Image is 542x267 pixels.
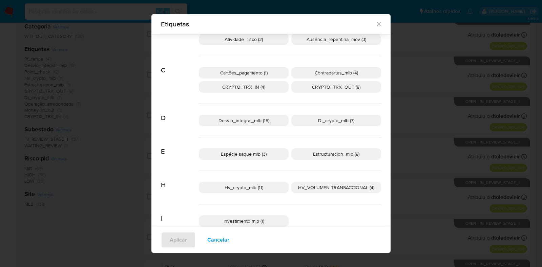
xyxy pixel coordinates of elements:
div: Di_crypto_mlb (7) [291,115,381,126]
div: Investimento mlb (1) [199,215,289,227]
div: Ausência_repentina_mov (3) [291,34,381,45]
span: Etiquetas [161,21,375,27]
div: Espécie saque mlb (3) [199,148,289,160]
span: CRYPTO_TRX_IN (4) [222,84,265,90]
div: CRYPTO_TRX_OUT (8) [291,81,381,93]
div: Hv_crypto_mlb (11) [199,182,289,193]
span: Atividade_risco (2) [225,36,263,43]
span: Espécie saque mlb (3) [221,151,267,157]
span: D [161,104,199,122]
span: CRYPTO_TRX_OUT (8) [312,84,360,90]
span: Di_crypto_mlb (7) [318,117,354,124]
span: HV_VOLUMEN TRANSACCIONAL (4) [298,184,374,191]
span: E [161,137,199,156]
button: Cancelar [199,232,238,248]
div: HV_VOLUMEN TRANSACCIONAL (4) [291,182,381,193]
span: Estructuracion_mlb (9) [313,151,359,157]
div: Atividade_risco (2) [199,34,289,45]
span: Cartões_pagamento (1) [220,69,268,76]
button: Fechar [375,21,381,27]
span: Desvio_integral_mlb (15) [218,117,269,124]
span: Ausência_repentina_mov (3) [307,36,366,43]
span: I [161,204,199,223]
span: Hv_crypto_mlb (11) [225,184,263,191]
span: Cancelar [207,232,229,247]
span: Investimento mlb (1) [224,218,264,224]
span: Contrapartes_mlb (4) [315,69,358,76]
div: Contrapartes_mlb (4) [291,67,381,79]
span: H [161,171,199,189]
span: C [161,56,199,74]
div: Desvio_integral_mlb (15) [199,115,289,126]
div: CRYPTO_TRX_IN (4) [199,81,289,93]
div: Estructuracion_mlb (9) [291,148,381,160]
div: Cartões_pagamento (1) [199,67,289,79]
